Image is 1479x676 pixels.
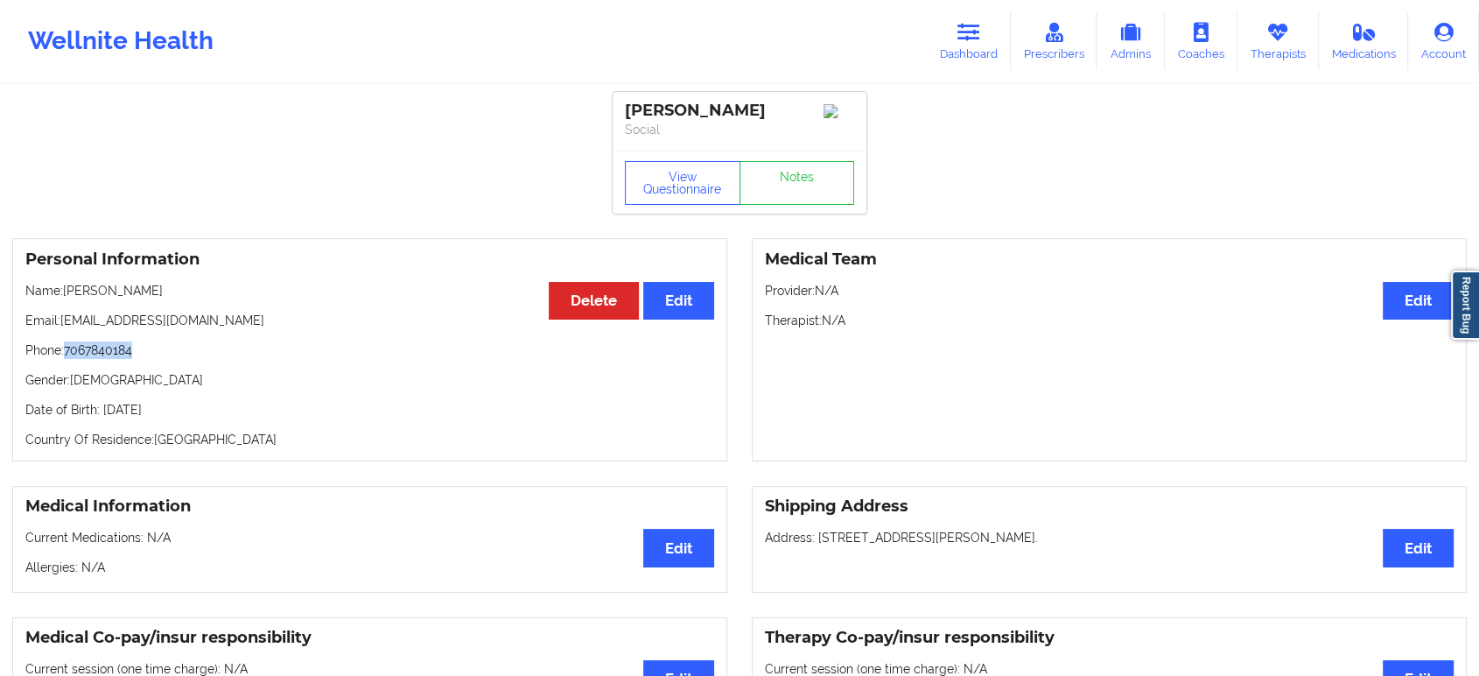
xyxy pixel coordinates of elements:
[1097,12,1165,70] a: Admins
[25,342,714,359] p: Phone: 7067840184
[927,12,1011,70] a: Dashboard
[1165,12,1237,70] a: Coaches
[1408,12,1479,70] a: Account
[625,161,740,205] button: View Questionnaire
[765,312,1454,329] p: Therapist: N/A
[625,121,854,138] p: Social
[25,312,714,329] p: Email: [EMAIL_ADDRESS][DOMAIN_NAME]
[25,431,714,448] p: Country Of Residence: [GEOGRAPHIC_DATA]
[1319,12,1409,70] a: Medications
[1451,271,1479,340] a: Report Bug
[765,250,1454,270] h3: Medical Team
[765,529,1454,546] p: Address: [STREET_ADDRESS][PERSON_NAME].
[25,401,714,419] p: Date of Birth: [DATE]
[765,628,1454,648] h3: Therapy Co-pay/insur responsibility
[25,282,714,299] p: Name: [PERSON_NAME]
[765,282,1454,299] p: Provider: N/A
[765,496,1454,517] h3: Shipping Address
[25,250,714,270] h3: Personal Information
[25,496,714,517] h3: Medical Information
[1011,12,1097,70] a: Prescribers
[1237,12,1319,70] a: Therapists
[1383,282,1454,320] button: Edit
[1383,529,1454,567] button: Edit
[25,371,714,389] p: Gender: [DEMOGRAPHIC_DATA]
[549,282,639,320] button: Delete
[25,628,714,648] h3: Medical Co-pay/insur responsibility
[25,559,714,576] p: Allergies: N/A
[643,282,714,320] button: Edit
[824,104,854,118] img: Image%2Fplaceholer-image.png
[739,161,855,205] a: Notes
[25,529,714,546] p: Current Medications: N/A
[643,529,714,567] button: Edit
[625,101,854,121] div: [PERSON_NAME]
